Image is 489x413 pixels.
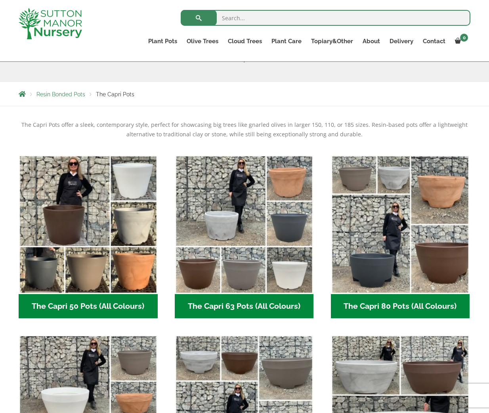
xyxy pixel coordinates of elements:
span: 0 [460,34,468,42]
a: About [358,36,385,47]
a: Contact [418,36,450,47]
a: Plant Pots [143,36,182,47]
h2: The Capri 80 Pots (All Colours) [331,294,470,319]
img: The Capri 80 Pots (All Colours) [331,155,470,294]
a: 0 [450,36,470,47]
img: The Capri 63 Pots (All Colours) [175,155,314,294]
img: logo [19,8,82,39]
a: Visit product category The Capri 80 Pots (All Colours) [331,155,470,318]
img: The Capri 50 Pots (All Colours) [19,155,158,294]
a: Visit product category The Capri 63 Pots (All Colours) [175,155,314,318]
input: Search... [181,10,470,26]
a: Plant Care [267,36,306,47]
p: The Capri Pots offer a sleek, contemporary style, perfect for showcasing big trees like gnarled o... [19,120,470,139]
a: Visit product category The Capri 50 Pots (All Colours) [19,155,158,318]
h2: The Capri 50 Pots (All Colours) [19,294,158,319]
a: Olive Trees [182,36,223,47]
a: Resin Bonded Pots [36,91,85,98]
span: The Capri Pots [96,91,134,98]
a: Cloud Trees [223,36,267,47]
a: Topiary&Other [306,36,358,47]
nav: Breadcrumbs [19,91,470,97]
a: Delivery [385,36,418,47]
h2: The Capri 63 Pots (All Colours) [175,294,314,319]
